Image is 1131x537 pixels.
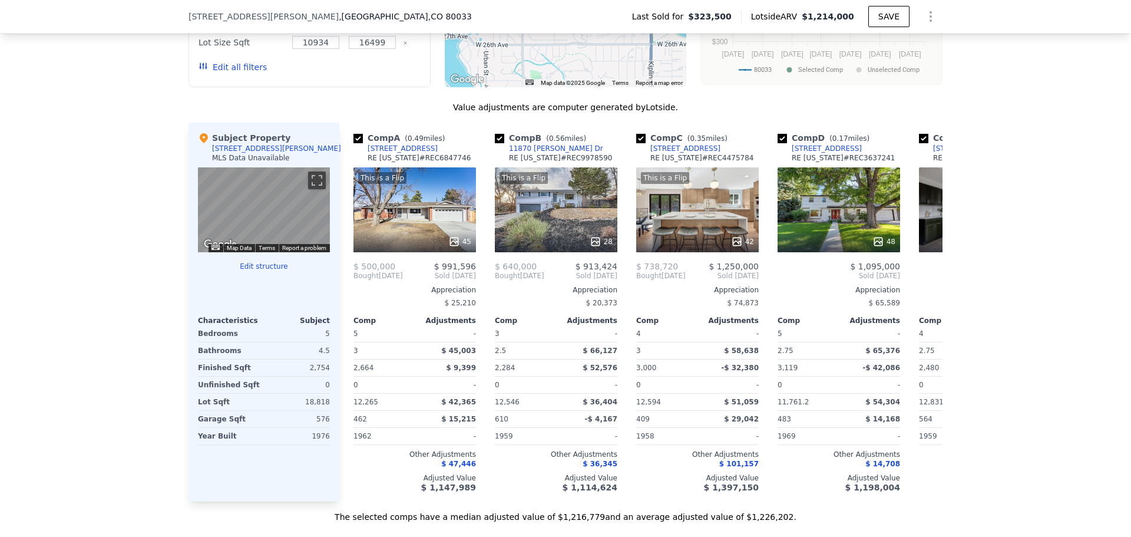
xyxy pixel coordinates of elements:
[636,364,656,372] span: 3,000
[792,144,862,153] div: [STREET_ADDRESS]
[353,262,395,271] span: $ 500,000
[441,347,476,355] span: $ 45,003
[417,325,476,342] div: -
[636,398,661,406] span: 12,594
[509,153,613,163] div: RE [US_STATE] # REC9978590
[212,153,290,163] div: MLS Data Unavailable
[778,381,782,389] span: 0
[495,473,617,483] div: Adjusted Value
[353,316,415,325] div: Comp
[690,134,706,143] span: 0.35
[585,415,617,423] span: -$ 4,167
[650,153,754,163] div: RE [US_STATE] # REC4475784
[802,12,854,21] span: $1,214,000
[544,271,617,281] span: Sold [DATE]
[612,80,629,86] a: Terms (opens in new tab)
[919,415,932,423] span: 564
[448,72,487,87] a: Open this area in Google Maps (opens a new window)
[403,271,476,281] span: Sold [DATE]
[636,271,662,281] span: Bought
[445,299,476,307] span: $ 25,210
[353,285,476,295] div: Appreciation
[583,460,617,468] span: $ 36,345
[266,411,330,427] div: 576
[724,415,759,423] span: $ 29,042
[541,80,605,86] span: Map data ©2025 Google
[188,11,339,22] span: [STREET_ADDRESS][PERSON_NAME]
[778,415,791,423] span: 483
[198,262,330,271] button: Edit structure
[353,364,373,372] span: 2,664
[198,342,262,359] div: Bathrooms
[869,299,900,307] span: $ 65,589
[839,316,900,325] div: Adjustments
[919,381,924,389] span: 0
[778,330,782,338] span: 5
[839,50,862,58] text: [DATE]
[266,342,330,359] div: 4.5
[556,316,617,325] div: Adjustments
[448,72,487,87] img: Google
[353,330,358,338] span: 5
[754,66,772,74] text: 80033
[583,364,617,372] span: $ 52,576
[188,101,943,113] div: Value adjustments are computer generated by Lotside .
[188,502,943,523] div: The selected comps have a median adjusted value of $1,216,779 and an average adjusted value of $1...
[636,80,683,86] a: Report a map error
[586,299,617,307] span: $ 20,373
[641,172,689,184] div: This is a Flip
[417,377,476,393] div: -
[727,299,759,307] span: $ 74,873
[686,271,759,281] span: Sold [DATE]
[798,66,843,74] text: Selected Comp
[201,237,240,252] a: Open this area in Google Maps (opens a new window)
[778,473,900,483] div: Adjusted Value
[636,144,720,153] a: [STREET_ADDRESS]
[282,245,326,251] a: Report a problem
[845,483,900,492] span: $ 1,198,004
[862,364,900,372] span: -$ 42,086
[353,415,367,423] span: 462
[919,330,924,338] span: 4
[417,428,476,444] div: -
[724,347,759,355] span: $ 58,638
[933,153,1037,163] div: RE [US_STATE] # REC5481629
[308,172,326,189] button: Toggle fullscreen view
[421,483,476,492] span: $ 1,147,989
[583,398,617,406] span: $ 36,404
[353,398,378,406] span: 12,265
[636,132,732,144] div: Comp C
[919,316,980,325] div: Comp
[721,364,759,372] span: -$ 32,380
[712,38,728,46] text: $300
[198,394,262,410] div: Lot Sqft
[636,450,759,459] div: Other Adjustments
[495,342,554,359] div: 2.5
[752,50,774,58] text: [DATE]
[353,271,403,281] div: [DATE]
[495,262,537,271] span: $ 640,000
[227,244,252,252] button: Map Data
[199,34,285,51] div: Lot Size Sqft
[636,316,697,325] div: Comp
[368,144,438,153] div: [STREET_ADDRESS]
[264,316,330,325] div: Subject
[704,483,759,492] span: $ 1,397,150
[353,342,412,359] div: 3
[266,428,330,444] div: 1976
[408,134,424,143] span: 0.49
[198,428,262,444] div: Year Built
[590,236,613,248] div: 28
[850,262,900,271] span: $ 1,095,000
[688,11,732,22] span: $323,500
[353,473,476,483] div: Adjusted Value
[636,285,759,295] div: Appreciation
[558,377,617,393] div: -
[266,360,330,376] div: 2,754
[353,144,438,153] a: [STREET_ADDRESS]
[778,450,900,459] div: Other Adjustments
[198,167,330,252] div: Map
[865,460,900,468] span: $ 14,708
[525,80,534,85] button: Keyboard shortcuts
[353,450,476,459] div: Other Adjustments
